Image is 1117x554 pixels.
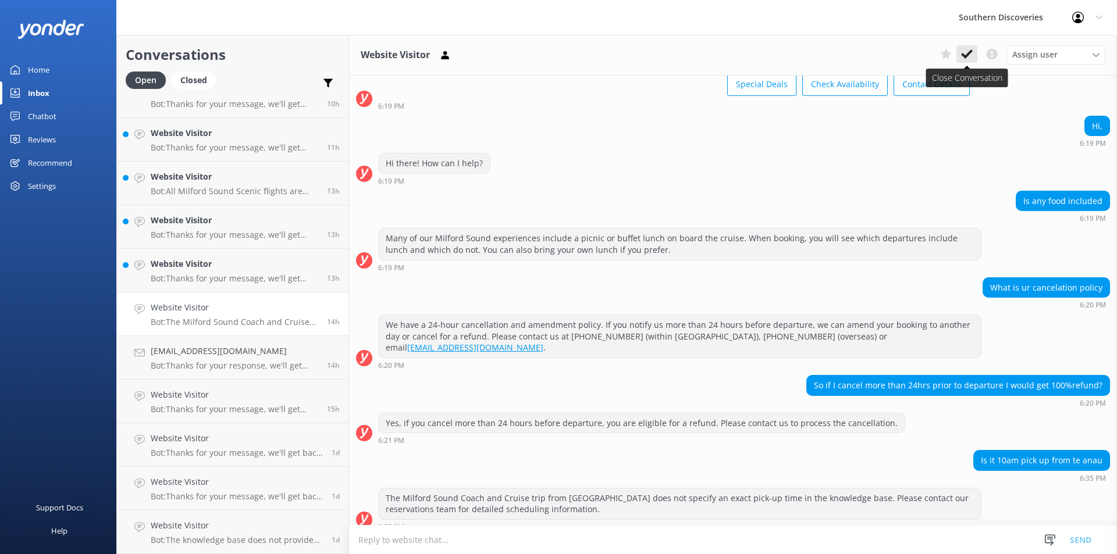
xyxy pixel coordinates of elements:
p: Bot: Thanks for your message, we'll get back to you as soon as we can. You're also welcome to kee... [151,230,318,240]
strong: 6:35 PM [1080,475,1106,482]
span: Sep 22 2025 09:32pm (UTC +12:00) Pacific/Auckland [332,491,340,501]
h4: Website Visitor [151,214,318,227]
div: We have a 24-hour cancellation and amendment policy. If you notify us more than 24 hours before d... [379,315,981,358]
div: Sep 23 2025 06:19pm (UTC +12:00) Pacific/Auckland [378,177,490,185]
span: Sep 23 2025 06:52pm (UTC +12:00) Pacific/Auckland [327,273,340,283]
strong: 6:19 PM [378,265,404,271]
div: Assign User [1006,45,1105,64]
h2: Conversations [126,44,340,66]
div: Sep 23 2025 06:20pm (UTC +12:00) Pacific/Auckland [983,301,1110,309]
div: Reviews [28,128,56,151]
span: Assign user [1012,48,1058,61]
span: Sep 23 2025 10:29pm (UTC +12:00) Pacific/Auckland [327,99,340,109]
button: Special Deals [727,73,796,96]
h4: Website Visitor [151,388,318,401]
a: Website VisitorBot:Thanks for your message, we'll get back to you as soon as we can. You're also ... [117,467,348,510]
p: Bot: Thanks for your message, we'll get back to you as soon as we can. You're also welcome to kee... [151,491,323,502]
span: Sep 23 2025 12:47am (UTC +12:00) Pacific/Auckland [332,448,340,458]
div: Hi there! How can I help? [379,153,490,173]
a: Website VisitorBot:The Milford Sound Coach and Cruise trip from [GEOGRAPHIC_DATA] does not specif... [117,292,348,336]
strong: 6:19 PM [378,103,404,110]
span: Sep 23 2025 07:32pm (UTC +12:00) Pacific/Auckland [327,186,340,196]
div: Sep 23 2025 06:19pm (UTC +12:00) Pacific/Auckland [378,102,970,110]
h4: Website Visitor [151,301,318,314]
button: Check Availability [802,73,888,96]
div: Many of our Milford Sound experiences include a picnic or buffet lunch on board the cruise. When ... [379,228,981,259]
a: Website VisitorBot:Thanks for your message, we'll get back to you as soon as we can. You're also ... [117,380,348,423]
div: Sep 23 2025 06:19pm (UTC +12:00) Pacific/Auckland [1016,214,1110,222]
a: Website VisitorBot:The knowledge base does not provide specific information about purchasing a Ca... [117,510,348,554]
div: Sep 23 2025 06:19pm (UTC +12:00) Pacific/Auckland [1080,139,1110,147]
img: yonder-white-logo.png [17,20,84,39]
strong: 6:35 PM [378,524,404,531]
p: Bot: Thanks for your message, we'll get back to you as soon as we can. You're also welcome to kee... [151,448,323,458]
h4: Website Visitor [151,170,318,183]
h4: [EMAIL_ADDRESS][DOMAIN_NAME] [151,345,318,358]
div: Hi, [1085,116,1109,136]
p: Bot: Thanks for your message, we'll get back to you as soon as we can. You're also welcome to kee... [151,142,318,153]
strong: 6:19 PM [1080,140,1106,147]
div: Sep 23 2025 06:20pm (UTC +12:00) Pacific/Auckland [806,399,1110,407]
a: Website VisitorBot:Thanks for your message, we'll get back to you as soon as we can. You're also ... [117,205,348,249]
div: Home [28,58,49,81]
p: Bot: The Milford Sound Coach and Cruise trip from [GEOGRAPHIC_DATA] does not specify an exact pic... [151,317,318,327]
p: Bot: The knowledge base does not provide specific information about purchasing a Cascade Room upg... [151,535,323,545]
div: Chatbot [28,105,56,128]
a: Website VisitorBot:Thanks for your message, we'll get back to you as soon as we can. You're also ... [117,423,348,467]
div: Sep 23 2025 06:35pm (UTC +12:00) Pacific/Auckland [378,523,981,531]
div: Sep 23 2025 06:35pm (UTC +12:00) Pacific/Auckland [973,474,1110,482]
div: Yes, if you cancel more than 24 hours before departure, you are eligible for a refund. Please con... [379,413,905,433]
h4: Website Visitor [151,432,323,445]
div: Inbox [28,81,49,105]
p: Bot: Thanks for your response, we'll get back to you as soon as we can during opening hours. [151,360,318,371]
a: Website VisitorBot:Thanks for your message, we'll get back to you as soon as we can. You're also ... [117,74,348,118]
strong: 6:19 PM [378,178,404,185]
div: Support Docs [36,496,83,519]
p: Bot: Thanks for your message, we'll get back to you as soon as we can. You're also welcome to kee... [151,99,318,109]
a: Website VisitorBot:Thanks for your message, we'll get back to you as soon as we can. You're also ... [117,118,348,162]
div: Is any food included [1016,191,1109,211]
div: Recommend [28,151,72,174]
span: Sep 23 2025 07:05pm (UTC +12:00) Pacific/Auckland [327,230,340,240]
h4: Website Visitor [151,127,318,140]
a: Website VisitorBot:All Milford Sound Scenic flights are weather dependent, and flight times, rout... [117,162,348,205]
span: Sep 23 2025 06:35pm (UTC +12:00) Pacific/Auckland [327,317,340,327]
a: Closed [172,73,222,86]
strong: 6:20 PM [1080,302,1106,309]
div: What is ur cancelation policy [983,278,1109,298]
strong: 6:19 PM [1080,215,1106,222]
p: Bot: Thanks for your message, we'll get back to you as soon as we can. You're also welcome to kee... [151,404,318,414]
strong: 6:20 PM [378,362,404,369]
p: Bot: All Milford Sound Scenic flights are weather dependent, and flight times, routes, and landin... [151,186,318,196]
h3: Website Visitor [361,48,430,63]
a: [EMAIL_ADDRESS][DOMAIN_NAME] [407,342,543,353]
a: Website VisitorBot:Thanks for your message, we'll get back to you as soon as we can. You're also ... [117,249,348,292]
div: So if I cancel more than 24hrs prior to departure I would get 100%refund? [807,376,1109,395]
p: Bot: Thanks for your message, we'll get back to you as soon as we can. You're also welcome to kee... [151,273,318,284]
a: [EMAIL_ADDRESS][DOMAIN_NAME]Bot:Thanks for your response, we'll get back to you as soon as we can... [117,336,348,380]
h4: Website Visitor [151,476,323,488]
div: Sep 23 2025 06:19pm (UTC +12:00) Pacific/Auckland [378,263,981,271]
strong: 6:21 PM [378,437,404,444]
div: Sep 23 2025 06:20pm (UTC +12:00) Pacific/Auckland [378,361,981,369]
span: Sep 22 2025 08:43pm (UTC +12:00) Pacific/Auckland [332,535,340,545]
div: Settings [28,174,56,198]
span: Sep 23 2025 05:31pm (UTC +12:00) Pacific/Auckland [327,404,340,414]
div: Closed [172,72,216,89]
span: Sep 23 2025 06:25pm (UTC +12:00) Pacific/Auckland [327,360,340,370]
div: Is it 10am pick up from te anau [974,451,1109,470]
a: Open [126,73,172,86]
h4: Website Visitor [151,519,323,532]
button: Contact Details [894,73,970,96]
span: Sep 23 2025 09:21pm (UTC +12:00) Pacific/Auckland [327,142,340,152]
strong: 6:20 PM [1080,400,1106,407]
div: Help [51,519,67,542]
div: Open [126,72,166,89]
div: The Milford Sound Coach and Cruise trip from [GEOGRAPHIC_DATA] does not specify an exact pick-up ... [379,488,981,519]
h4: Website Visitor [151,258,318,270]
div: Sep 23 2025 06:21pm (UTC +12:00) Pacific/Auckland [378,436,905,444]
